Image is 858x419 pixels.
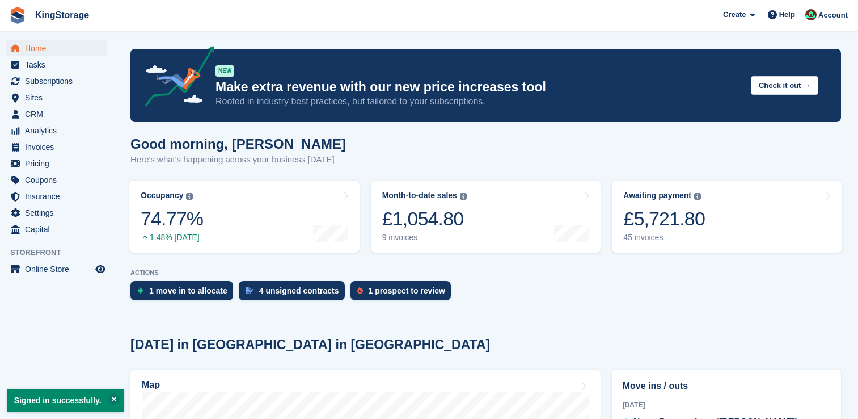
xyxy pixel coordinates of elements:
a: menu [6,221,107,237]
div: [DATE] [623,400,830,410]
h2: Map [142,380,160,390]
img: icon-info-grey-7440780725fd019a000dd9b08b2336e03edf1995a4989e88bcd33f0948082b44.svg [460,193,467,200]
h2: Move ins / outs [623,379,830,393]
a: menu [6,90,107,106]
a: menu [6,188,107,204]
span: Account [818,10,848,21]
a: menu [6,139,107,155]
div: £5,721.80 [623,207,705,231]
img: John King [805,9,817,20]
div: 1 prospect to review [369,286,445,295]
a: menu [6,261,107,277]
span: Capital [25,221,93,237]
h1: Good morning, [PERSON_NAME] [130,136,346,152]
span: Pricing [25,156,93,171]
p: ACTIONS [130,269,841,276]
a: Occupancy 74.77% 1.48% [DATE] [129,181,360,253]
a: menu [6,156,107,171]
a: 1 prospect to review [350,281,457,306]
span: Analytics [25,123,93,139]
img: move_ins_to_allocate_icon-fdf77a2bb77ea45bf5b3d319d69a93e2d87916cf1d5bf7949dd705db3b84f3ca.svg [137,287,143,294]
img: icon-info-grey-7440780725fd019a000dd9b08b2336e03edf1995a4989e88bcd33f0948082b44.svg [186,193,193,200]
img: prospect-51fa495bee0391a8d652442698ab0144808aea92771e9ea1ae160a38d050c398.svg [357,287,363,294]
div: 4 unsigned contracts [259,286,339,295]
span: Help [779,9,795,20]
a: 4 unsigned contracts [239,281,350,306]
span: Subscriptions [25,73,93,89]
a: menu [6,172,107,188]
img: contract_signature_icon-13c848040528278c33f63329250d36e43548de30e8caae1d1a13099fd9432cc5.svg [246,287,253,294]
a: menu [6,106,107,122]
div: 45 invoices [623,233,705,242]
h2: [DATE] in [GEOGRAPHIC_DATA] in [GEOGRAPHIC_DATA] [130,337,490,353]
div: Awaiting payment [623,191,691,200]
a: menu [6,123,107,139]
button: Check it out → [751,76,818,95]
span: Settings [25,205,93,221]
div: 9 invoices [382,233,467,242]
span: Home [25,40,93,56]
p: Signed in successfully. [7,389,124,412]
span: Coupons [25,172,93,188]
span: Create [723,9,746,20]
div: 1.48% [DATE] [141,233,203,242]
a: 1 move in to allocate [130,281,239,306]
span: Online Store [25,261,93,277]
img: icon-info-grey-7440780725fd019a000dd9b08b2336e03edf1995a4989e88bcd33f0948082b44.svg [694,193,701,200]
img: stora-icon-8386f47178a22dfd0bd8f6a31ec36ba5ce8667c1dd55bd0f319d3a0aa187defe.svg [9,7,26,24]
div: £1,054.80 [382,207,467,231]
a: KingStorage [31,6,94,24]
a: menu [6,40,107,56]
div: Month-to-date sales [382,191,457,200]
p: Rooted in industry best practices, but tailored to your subscriptions. [215,95,742,108]
span: Sites [25,90,93,106]
a: menu [6,73,107,89]
span: Tasks [25,57,93,73]
span: CRM [25,106,93,122]
p: Here's what's happening across your business [DATE] [130,153,346,166]
div: 1 move in to allocate [149,286,227,295]
div: Occupancy [141,191,183,200]
div: NEW [215,65,234,77]
span: Storefront [10,247,113,258]
a: Preview store [94,262,107,276]
a: Awaiting payment £5,721.80 45 invoices [612,181,842,253]
a: menu [6,57,107,73]
span: Insurance [25,188,93,204]
p: Make extra revenue with our new price increases tool [215,79,742,95]
a: Month-to-date sales £1,054.80 9 invoices [371,181,601,253]
div: 74.77% [141,207,203,231]
img: price-adjustments-announcement-icon-8257ccfd72463d97f412b2fc003d46551f7dbcb40ab6d574587a9cd5c0d94... [136,46,215,111]
span: Invoices [25,139,93,155]
a: menu [6,205,107,221]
